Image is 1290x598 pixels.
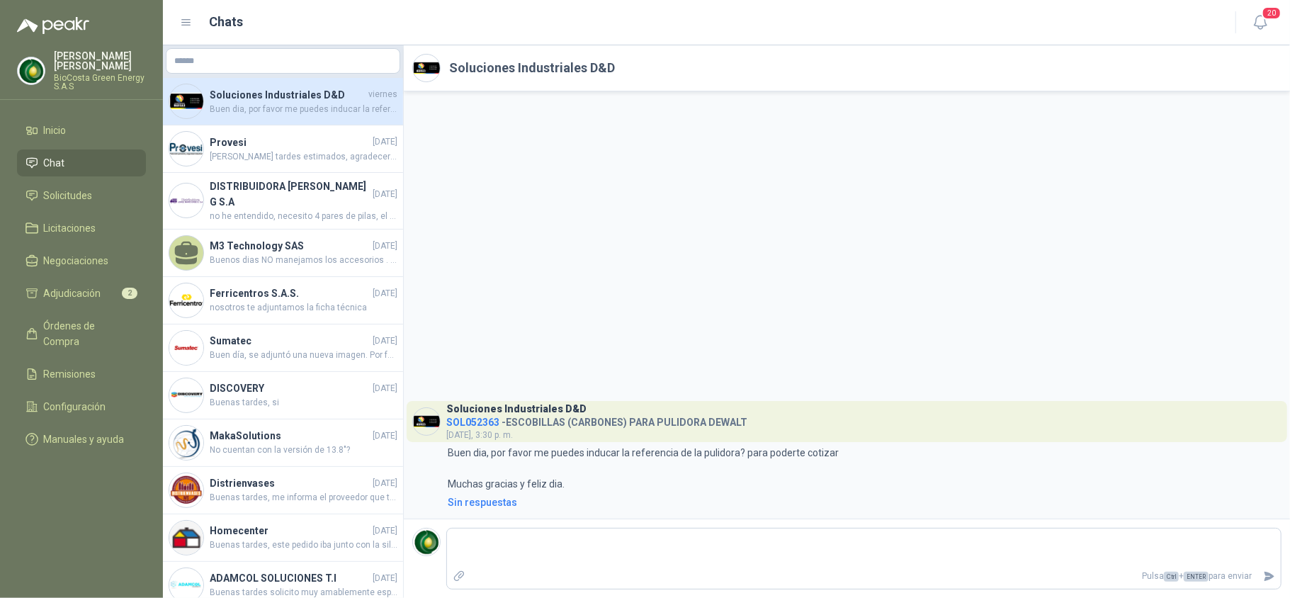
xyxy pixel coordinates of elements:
span: Configuración [44,399,106,414]
span: Ctrl [1164,572,1179,582]
span: Negociaciones [44,253,109,269]
span: [DATE] [373,334,397,348]
span: [PERSON_NAME] tardes estimados, agradecería su ayuda con los comentarios acerca de esta devolució... [210,150,397,164]
span: SOL052363 [446,417,499,428]
img: Company Logo [169,473,203,507]
span: Buenas tardes, este pedido iba junto con la silla. al cancelar la silla, se canceló también este ... [210,538,397,552]
h4: - ESCOBILLAS (CARBONES) PARA PULIDORA DEWALT [446,413,747,427]
a: Manuales y ayuda [17,426,146,453]
img: Company Logo [169,426,203,460]
h4: Ferricentros S.A.S. [210,286,370,301]
span: Buenas tardes, si [210,396,397,410]
h4: MakaSolutions [210,428,370,444]
img: Company Logo [413,55,440,81]
h1: Chats [210,12,244,32]
img: Company Logo [169,378,203,412]
a: Negociaciones [17,247,146,274]
span: Buenos dias NO manejamos los accesorios . Todos nuestros productos te llegan con el MANIFIESTO DE... [210,254,397,267]
img: Company Logo [413,408,440,435]
span: Buen día, se adjuntó una nueva imagen. Por favor revisar las imágenes de la cotización. [210,349,397,362]
span: Manuales y ayuda [44,431,125,447]
a: Company LogoFerricentros S.A.S.[DATE]nosotros te adjuntamos la ficha técnica [163,277,403,325]
span: No cuentan con la versión de 13.8"? [210,444,397,457]
a: Company LogoDISTRIBUIDORA [PERSON_NAME] G S.A[DATE]no he entendido, necesito 4 pares de pilas, el... [163,173,403,230]
span: nosotros te adjuntamos la ficha técnica [210,301,397,315]
a: Sin respuestas [445,495,1281,510]
a: Remisiones [17,361,146,388]
a: Company LogoDISCOVERY[DATE]Buenas tardes, si [163,372,403,419]
h3: Soluciones Industriales D&D [446,405,587,413]
p: Buen dia, por favor me puedes inducar la referencia de la pulidora? para poderte cotizar Muchas g... [448,445,841,492]
a: Chat [17,149,146,176]
span: [DATE], 3:30 p. m. [446,430,513,440]
span: [DATE] [373,382,397,395]
span: Adjudicación [44,286,101,301]
div: Sin respuestas [448,495,517,510]
a: Solicitudes [17,182,146,209]
h4: Distrienvases [210,475,370,491]
p: Pulsa + para enviar [471,564,1258,589]
h4: M3 Technology SAS [210,238,370,254]
img: Company Logo [169,184,203,218]
a: Company LogoDistrienvases[DATE]Buenas tardes, me informa el proveedor que tuvieron inconvenientes... [163,467,403,514]
span: Órdenes de Compra [44,318,132,349]
h4: DISTRIBUIDORA [PERSON_NAME] G S.A [210,179,370,210]
p: [PERSON_NAME] [PERSON_NAME] [54,51,146,71]
span: no he entendido, necesito 4 pares de pilas, el par me cuesta 31.280+ iva ? [210,210,397,223]
img: Logo peakr [17,17,89,34]
span: ENTER [1184,572,1209,582]
img: Company Logo [169,283,203,317]
span: Inicio [44,123,67,138]
a: Company LogoSoluciones Industriales D&DviernesBuen dia, por favor me puedes inducar la referencia... [163,78,403,125]
img: Company Logo [413,529,440,555]
a: Órdenes de Compra [17,312,146,355]
a: Company LogoSumatec[DATE]Buen día, se adjuntó una nueva imagen. Por favor revisar las imágenes de... [163,325,403,372]
img: Company Logo [169,132,203,166]
a: Adjudicación2 [17,280,146,307]
span: [DATE] [373,188,397,201]
span: Remisiones [44,366,96,382]
a: Inicio [17,117,146,144]
label: Adjuntar archivos [447,564,471,589]
h4: Homecenter [210,523,370,538]
span: Chat [44,155,65,171]
span: Buenas tardes, me informa el proveedor que tuvieron inconvenientes con las cantidades y hoy reali... [210,491,397,504]
span: Licitaciones [44,220,96,236]
img: Company Logo [18,57,45,84]
a: Configuración [17,393,146,420]
p: BioCosta Green Energy S.A.S [54,74,146,91]
h4: Soluciones Industriales D&D [210,87,366,103]
span: Solicitudes [44,188,93,203]
a: Licitaciones [17,215,146,242]
span: [DATE] [373,572,397,585]
span: 2 [122,288,137,299]
img: Company Logo [169,84,203,118]
span: 20 [1262,6,1281,20]
a: Company LogoProvesi[DATE][PERSON_NAME] tardes estimados, agradecería su ayuda con los comentarios... [163,125,403,173]
span: [DATE] [373,524,397,538]
span: [DATE] [373,477,397,490]
h4: Sumatec [210,333,370,349]
a: M3 Technology SAS[DATE]Buenos dias NO manejamos los accesorios . Todos nuestros productos te lleg... [163,230,403,277]
h4: Provesi [210,135,370,150]
span: [DATE] [373,135,397,149]
span: [DATE] [373,429,397,443]
button: Enviar [1257,564,1281,589]
span: Buen dia, por favor me puedes inducar la referencia de la pulidora? para poderte cotizar Muchas g... [210,103,397,116]
img: Company Logo [169,521,203,555]
h4: DISCOVERY [210,380,370,396]
a: Company LogoHomecenter[DATE]Buenas tardes, este pedido iba junto con la silla. al cancelar la sil... [163,514,403,562]
img: Company Logo [169,331,203,365]
h2: Soluciones Industriales D&D [449,58,615,78]
button: 20 [1247,10,1273,35]
span: viernes [368,88,397,101]
a: Company LogoMakaSolutions[DATE]No cuentan con la versión de 13.8"? [163,419,403,467]
span: [DATE] [373,287,397,300]
h4: ADAMCOL SOLUCIONES T.I [210,570,370,586]
span: [DATE] [373,239,397,253]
